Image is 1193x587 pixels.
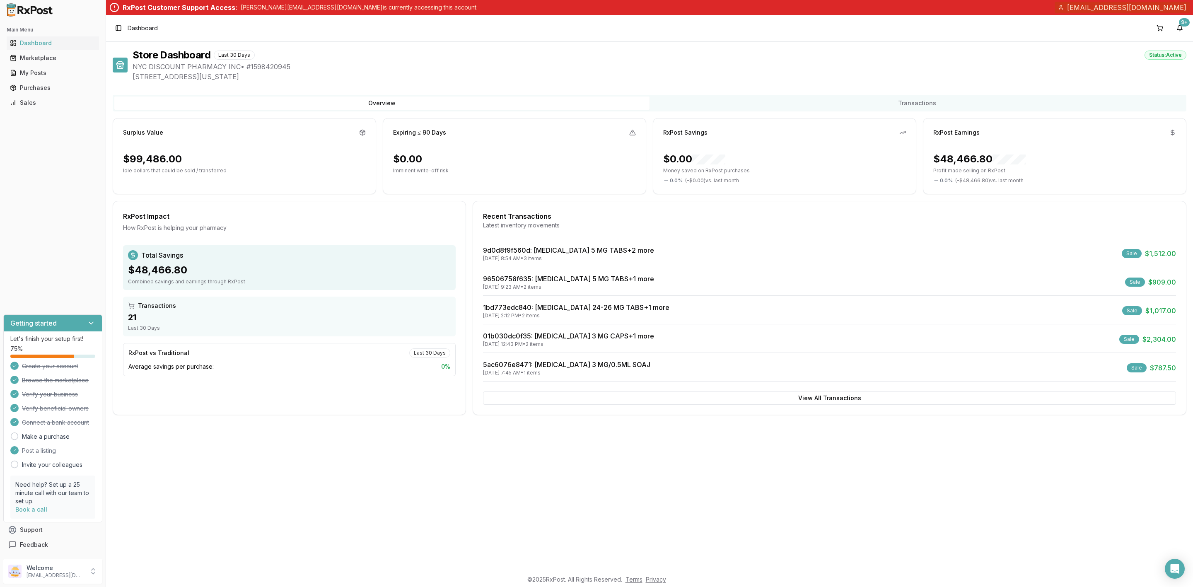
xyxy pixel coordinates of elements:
[483,255,654,262] div: [DATE] 8:54 AM • 3 items
[483,211,1176,221] div: Recent Transactions
[393,167,636,174] p: Imminent write-off risk
[1127,363,1147,372] div: Sale
[483,303,669,312] a: 1bd773edc840: [MEDICAL_DATA] 24-26 MG TABS+1 more
[20,541,48,549] span: Feedback
[123,167,366,174] p: Idle dollars that could be sold / transferred
[128,349,189,357] div: RxPost vs Traditional
[123,224,456,232] div: How RxPost is helping your pharmacy
[1179,18,1190,27] div: 9+
[933,128,980,137] div: RxPost Earnings
[123,152,182,166] div: $99,486.00
[1067,2,1186,12] span: [EMAIL_ADDRESS][DOMAIN_NAME]
[10,69,96,77] div: My Posts
[22,404,89,413] span: Verify beneficial owners
[214,51,255,60] div: Last 30 Days
[1145,306,1176,316] span: $1,017.00
[3,522,102,537] button: Support
[663,152,725,166] div: $0.00
[10,318,57,328] h3: Getting started
[22,432,70,441] a: Make a purchase
[123,2,237,12] div: RxPost Customer Support Access:
[22,461,82,469] a: Invite your colleagues
[441,362,450,371] span: 0 %
[393,152,422,166] div: $0.00
[27,564,84,572] p: Welcome
[114,97,650,110] button: Overview
[483,370,650,376] div: [DATE] 7:45 AM • 1 items
[128,278,451,285] div: Combined savings and earnings through RxPost
[10,335,95,343] p: Let's finish your setup first!
[955,177,1024,184] span: ( - $48,466.80 ) vs. last month
[10,54,96,62] div: Marketplace
[10,99,96,107] div: Sales
[483,246,654,254] a: 9d0d8f9f560d: [MEDICAL_DATA] 5 MG TABS+2 more
[128,325,451,331] div: Last 30 Days
[10,84,96,92] div: Purchases
[22,390,78,399] span: Verify your business
[1119,335,1139,344] div: Sale
[3,81,102,94] button: Purchases
[7,36,99,51] a: Dashboard
[1165,559,1185,579] div: Open Intercom Messenger
[3,3,56,17] img: RxPost Logo
[22,362,78,370] span: Create your account
[128,24,158,32] span: Dashboard
[133,48,210,62] h1: Store Dashboard
[27,572,84,579] p: [EMAIL_ADDRESS][DOMAIN_NAME]
[15,481,90,505] p: Need help? Set up a 25 minute call with our team to set up.
[10,39,96,47] div: Dashboard
[483,221,1176,229] div: Latest inventory movements
[483,391,1176,405] button: View All Transactions
[393,128,446,137] div: Expiring ≤ 90 Days
[22,447,56,455] span: Post a listing
[128,312,451,323] div: 21
[3,36,102,50] button: Dashboard
[940,177,953,184] span: 0.0 %
[3,66,102,80] button: My Posts
[128,263,451,277] div: $48,466.80
[1145,249,1176,258] span: $1,512.00
[1148,277,1176,287] span: $909.00
[3,537,102,552] button: Feedback
[483,360,650,369] a: 5ac6076e8471: [MEDICAL_DATA] 3 MG/0.5ML SOAJ
[650,97,1185,110] button: Transactions
[483,312,669,319] div: [DATE] 2:12 PM • 2 items
[10,345,23,353] span: 75 %
[7,80,99,95] a: Purchases
[123,128,163,137] div: Surplus Value
[128,362,214,371] span: Average savings per purchase:
[133,72,1186,82] span: [STREET_ADDRESS][US_STATE]
[1142,334,1176,344] span: $2,304.00
[483,341,654,348] div: [DATE] 12:43 PM • 2 items
[7,95,99,110] a: Sales
[1125,278,1145,287] div: Sale
[663,167,906,174] p: Money saved on RxPost purchases
[409,348,450,358] div: Last 30 Days
[7,65,99,80] a: My Posts
[22,376,89,384] span: Browse the marketplace
[483,275,654,283] a: 96506758f635: [MEDICAL_DATA] 5 MG TABS+1 more
[1173,22,1186,35] button: 9+
[646,576,666,583] a: Privacy
[3,96,102,109] button: Sales
[241,3,478,12] p: [PERSON_NAME][EMAIL_ADDRESS][DOMAIN_NAME] is currently accessing this account.
[663,128,708,137] div: RxPost Savings
[670,177,683,184] span: 0.0 %
[128,24,158,32] nav: breadcrumb
[1122,249,1142,258] div: Sale
[1150,363,1176,373] span: $787.50
[1145,51,1186,60] div: Status: Active
[138,302,176,310] span: Transactions
[483,332,654,340] a: 01b030dc0f35: [MEDICAL_DATA] 3 MG CAPS+1 more
[123,211,456,221] div: RxPost Impact
[3,51,102,65] button: Marketplace
[7,27,99,33] h2: Main Menu
[141,250,183,260] span: Total Savings
[1122,306,1142,315] div: Sale
[15,506,47,513] a: Book a call
[22,418,89,427] span: Connect a bank account
[625,576,642,583] a: Terms
[7,51,99,65] a: Marketplace
[8,565,22,578] img: User avatar
[483,284,654,290] div: [DATE] 9:23 AM • 2 items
